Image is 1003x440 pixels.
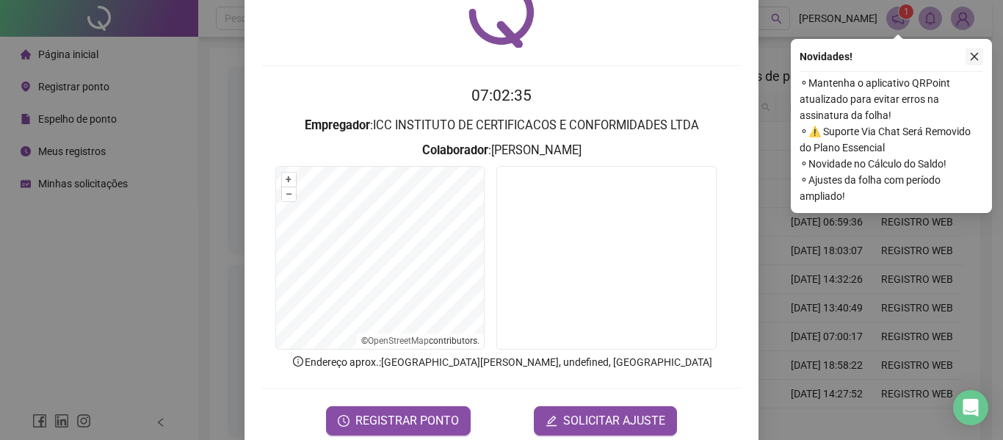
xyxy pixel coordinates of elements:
h3: : [PERSON_NAME] [262,141,741,160]
div: Open Intercom Messenger [953,390,988,425]
span: REGISTRAR PONTO [355,412,459,430]
time: 07:02:35 [471,87,532,104]
button: REGISTRAR PONTO [326,406,471,436]
span: close [969,51,980,62]
li: © contributors. [361,336,479,346]
span: ⚬ Novidade no Cálculo do Saldo! [800,156,983,172]
span: info-circle [292,355,305,368]
span: SOLICITAR AJUSTE [563,412,665,430]
span: edit [546,415,557,427]
span: ⚬ Mantenha o aplicativo QRPoint atualizado para evitar erros na assinatura da folha! [800,75,983,123]
button: editSOLICITAR AJUSTE [534,406,677,436]
strong: Colaborador [422,143,488,157]
span: ⚬ Ajustes da folha com período ampliado! [800,172,983,204]
button: – [282,187,296,201]
span: clock-circle [338,415,350,427]
span: ⚬ ⚠️ Suporte Via Chat Será Removido do Plano Essencial [800,123,983,156]
p: Endereço aprox. : [GEOGRAPHIC_DATA][PERSON_NAME], undefined, [GEOGRAPHIC_DATA] [262,354,741,370]
h3: : ICC INSTITUTO DE CERTIFICACOS E CONFORMIDADES LTDA [262,116,741,135]
span: Novidades ! [800,48,852,65]
a: OpenStreetMap [368,336,429,346]
button: + [282,173,296,187]
strong: Empregador [305,118,370,132]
